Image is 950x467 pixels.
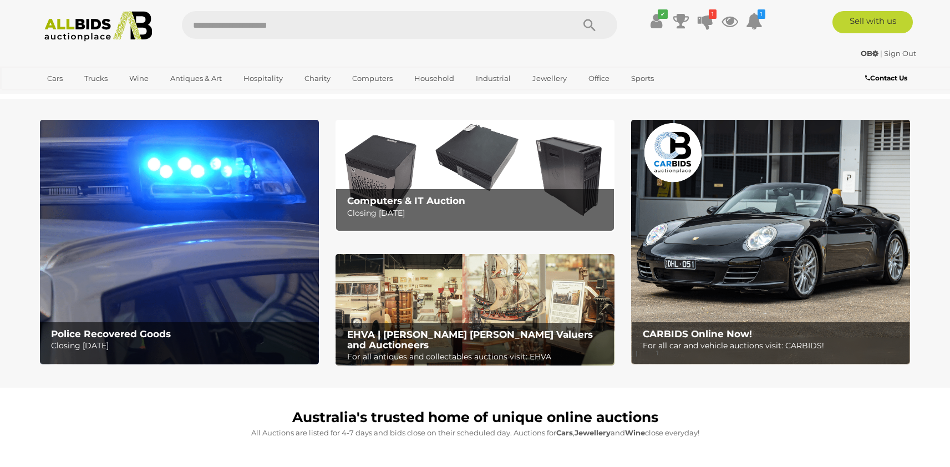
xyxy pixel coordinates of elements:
[347,329,593,351] b: EHVA | [PERSON_NAME] [PERSON_NAME] Valuers and Auctioneers
[122,69,156,88] a: Wine
[581,69,617,88] a: Office
[407,69,461,88] a: Household
[758,9,765,19] i: 1
[40,88,133,106] a: [GEOGRAPHIC_DATA]
[51,339,312,353] p: Closing [DATE]
[709,9,717,19] i: 1
[336,254,614,366] a: EHVA | Evans Hastings Valuers and Auctioneers EHVA | [PERSON_NAME] [PERSON_NAME] Valuers and Auct...
[347,206,608,220] p: Closing [DATE]
[865,74,907,82] b: Contact Us
[624,69,661,88] a: Sports
[631,120,910,364] a: CARBIDS Online Now! CARBIDS Online Now! For all car and vehicle auctions visit: CARBIDS!
[832,11,913,33] a: Sell with us
[865,72,910,84] a: Contact Us
[297,69,338,88] a: Charity
[77,69,115,88] a: Trucks
[38,11,159,42] img: Allbids.com.au
[336,254,614,366] img: EHVA | Evans Hastings Valuers and Auctioneers
[45,410,905,425] h1: Australia's trusted home of unique online auctions
[45,427,905,439] p: All Auctions are listed for 4-7 days and bids close on their scheduled day. Auctions for , and cl...
[643,339,904,353] p: For all car and vehicle auctions visit: CARBIDS!
[562,11,617,39] button: Search
[236,69,290,88] a: Hospitality
[697,11,714,31] a: 1
[347,195,465,206] b: Computers & IT Auction
[625,428,645,437] strong: Wine
[575,428,611,437] strong: Jewellery
[658,9,668,19] i: ✔
[40,69,70,88] a: Cars
[861,49,880,58] a: OB
[556,428,573,437] strong: Cars
[51,328,171,339] b: Police Recovered Goods
[40,120,319,364] img: Police Recovered Goods
[631,120,910,364] img: CARBIDS Online Now!
[746,11,763,31] a: 1
[40,120,319,364] a: Police Recovered Goods Police Recovered Goods Closing [DATE]
[345,69,400,88] a: Computers
[347,350,608,364] p: For all antiques and collectables auctions visit: EHVA
[880,49,882,58] span: |
[525,69,574,88] a: Jewellery
[884,49,916,58] a: Sign Out
[648,11,665,31] a: ✔
[336,120,614,231] img: Computers & IT Auction
[163,69,229,88] a: Antiques & Art
[861,49,878,58] strong: OB
[469,69,518,88] a: Industrial
[336,120,614,231] a: Computers & IT Auction Computers & IT Auction Closing [DATE]
[643,328,752,339] b: CARBIDS Online Now!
